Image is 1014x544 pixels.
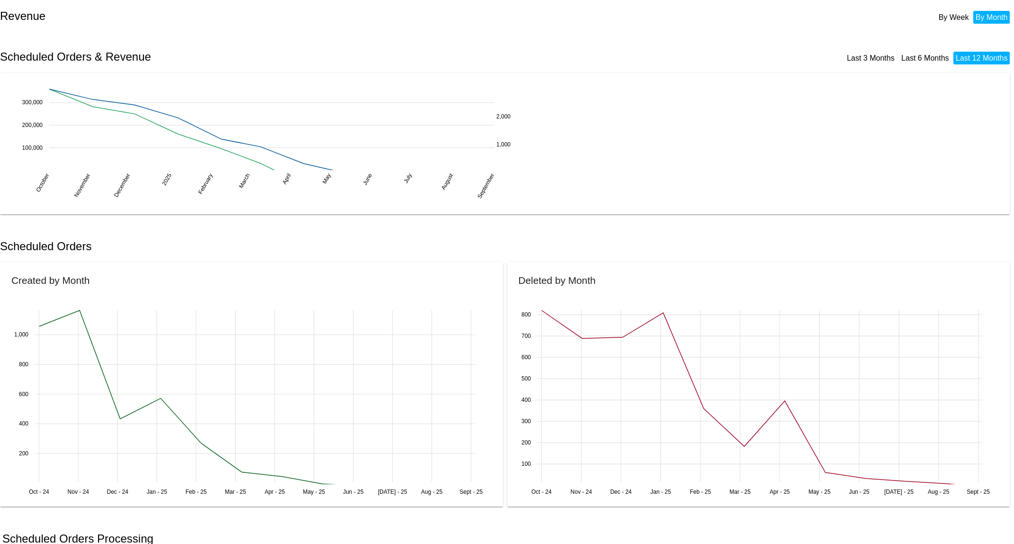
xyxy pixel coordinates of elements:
text: 200 [521,439,530,446]
text: November [73,172,92,198]
text: Feb - 25 [690,489,711,495]
text: Nov - 24 [570,489,592,495]
text: Jun - 25 [849,489,870,495]
text: [DATE] - 25 [884,489,914,495]
h2: Created by Month [11,275,90,286]
text: Aug - 25 [421,489,443,495]
text: Mar - 25 [729,489,751,495]
li: By Week [936,11,971,24]
text: [DATE] - 25 [378,489,407,495]
text: 400 [19,421,28,427]
text: 800 [19,361,28,368]
text: 2025 [161,172,173,186]
text: May - 25 [808,489,830,495]
text: March [238,172,251,189]
text: 1,000 [496,141,511,148]
text: Jun - 25 [343,489,364,495]
text: Nov - 24 [68,489,90,495]
text: August [440,172,455,191]
text: 600 [521,354,530,361]
text: 300 [521,418,530,425]
li: By Month [973,11,1010,24]
text: 400 [521,397,530,403]
text: June [361,172,373,186]
text: May [321,172,332,185]
text: Aug - 25 [928,489,950,495]
text: Apr - 25 [265,489,285,495]
text: September [476,172,495,199]
text: Oct - 24 [531,489,552,495]
text: 700 [521,333,530,339]
text: May - 25 [303,489,325,495]
text: Dec - 24 [107,489,129,495]
text: 100,000 [22,144,43,151]
text: 200 [19,450,28,457]
text: 100 [521,461,530,467]
text: July [403,172,413,184]
text: 600 [19,391,28,398]
text: Dec - 24 [610,489,632,495]
text: Jan - 25 [650,489,671,495]
text: 2,000 [496,113,511,120]
text: 1,000 [14,332,28,338]
text: October [35,172,50,193]
text: Jan - 25 [146,489,167,495]
text: Sept - 25 [967,489,990,495]
text: 300,000 [22,99,43,106]
text: Oct - 24 [29,489,49,495]
text: Mar - 25 [225,489,246,495]
h2: Deleted by Month [519,275,596,286]
a: Last 3 Months [847,54,895,62]
a: Last 6 Months [901,54,949,62]
text: February [197,172,214,195]
text: April [281,172,292,185]
text: Apr - 25 [770,489,790,495]
text: 800 [521,311,530,318]
text: Feb - 25 [186,489,207,495]
text: December [113,172,132,198]
a: Last 12 Months [956,54,1007,62]
text: Sept - 25 [459,489,483,495]
text: 200,000 [22,122,43,128]
text: 500 [521,375,530,382]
